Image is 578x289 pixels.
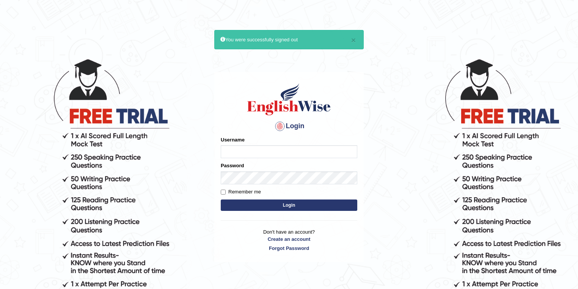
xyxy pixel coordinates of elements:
[214,30,364,49] div: You were successfully signed out
[246,82,332,116] img: Logo of English Wise sign in for intelligent practice with AI
[221,190,226,195] input: Remember me
[221,199,357,211] button: Login
[221,236,357,243] a: Create an account
[221,188,261,196] label: Remember me
[221,120,357,132] h4: Login
[221,228,357,252] p: Don't have an account?
[221,245,357,252] a: Forgot Password
[351,36,356,44] button: ×
[221,136,245,143] label: Username
[221,162,244,169] label: Password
